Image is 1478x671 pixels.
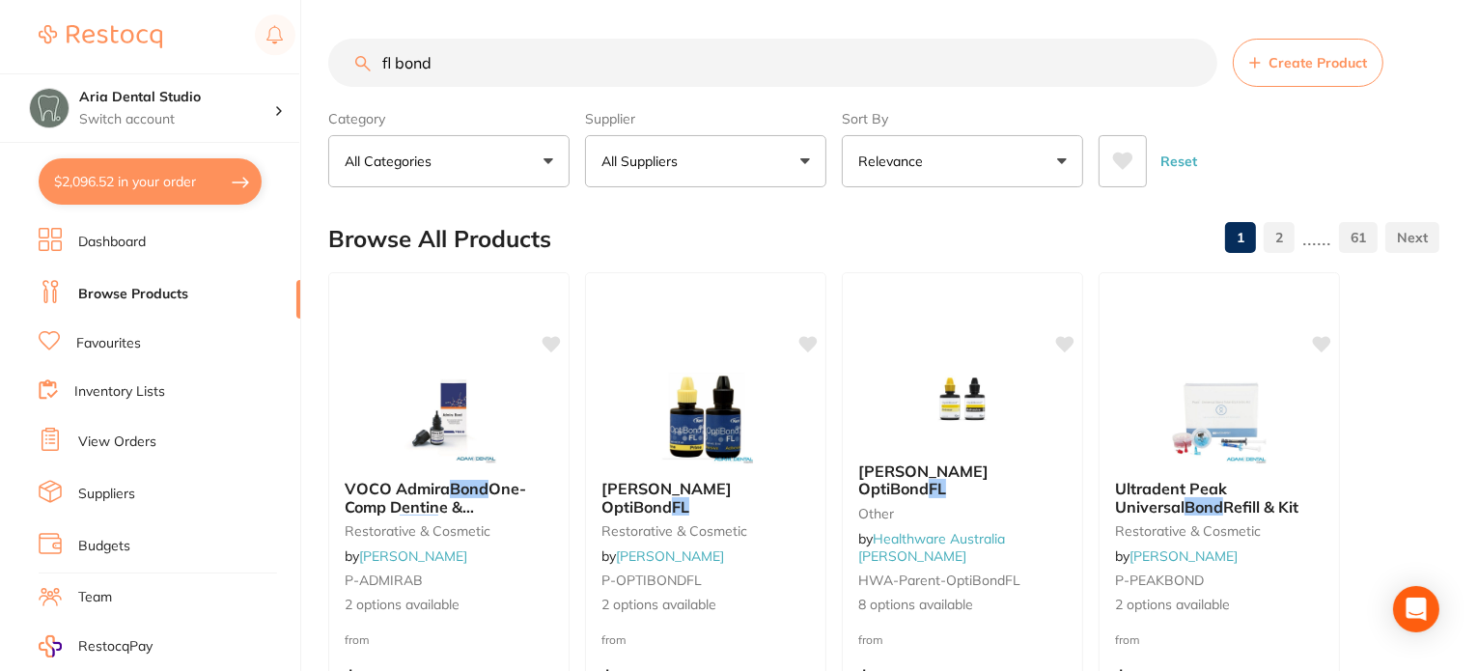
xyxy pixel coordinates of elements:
[842,135,1083,187] button: Relevance
[400,515,438,534] em: Bond
[345,479,526,534] span: One-Comp Dentine & Enamel
[438,515,518,534] span: ORMOCER
[858,461,989,498] span: [PERSON_NAME] OptiBond
[858,506,1067,521] small: other
[76,334,141,353] a: Favourites
[672,497,689,517] em: FL
[328,226,551,253] h2: Browse All Products
[1302,227,1331,249] p: ......
[39,635,62,657] img: RestocqPay
[345,547,467,565] span: by
[1115,596,1324,615] span: 2 options available
[858,530,1005,565] a: Healthware Australia [PERSON_NAME]
[359,547,467,565] a: [PERSON_NAME]
[79,110,274,129] p: Switch account
[1264,218,1295,257] a: 2
[1155,135,1203,187] button: Reset
[643,368,768,464] img: Kerr OptiBond FL
[601,572,702,589] span: P-OPTIBONDFL
[858,596,1067,615] span: 8 options available
[601,547,724,565] span: by
[39,158,262,205] button: $2,096.52 in your order
[858,462,1067,498] b: Kerr OptiBond FL
[328,110,570,127] label: Category
[1115,632,1140,647] span: from
[858,572,1020,589] span: HWA-parent-OptiBondFL
[386,368,512,464] img: VOCO Admira Bond One-Comp Dentine & Enamel Bond ORMOCER
[929,479,946,498] em: FL
[328,39,1217,87] input: Search Products
[78,233,146,252] a: Dashboard
[858,152,931,171] p: Relevance
[842,110,1083,127] label: Sort By
[78,485,135,504] a: Suppliers
[78,637,153,657] span: RestocqPay
[601,480,810,516] b: Kerr OptiBond FL
[601,523,810,539] small: restorative & cosmetic
[601,632,627,647] span: from
[328,135,570,187] button: All Categories
[1115,523,1324,539] small: restorative & cosmetic
[345,479,450,498] span: VOCO Admira
[345,572,423,589] span: P-ADMIRAB
[1185,497,1223,517] em: Bond
[74,382,165,402] a: Inventory Lists
[585,110,826,127] label: Supplier
[858,530,1005,565] span: by
[1115,480,1324,516] b: Ultradent Peak Universal Bond Refill & Kit
[345,596,553,615] span: 2 options available
[1269,55,1367,70] span: Create Product
[1339,218,1378,257] a: 61
[39,25,162,48] img: Restocq Logo
[345,480,553,516] b: VOCO Admira Bond One-Comp Dentine & Enamel Bond ORMOCER
[1129,547,1238,565] a: [PERSON_NAME]
[585,135,826,187] button: All Suppliers
[616,547,724,565] a: [PERSON_NAME]
[345,152,439,171] p: All Categories
[78,285,188,304] a: Browse Products
[79,88,274,107] h4: Aria Dental Studio
[601,596,810,615] span: 2 options available
[900,350,1025,447] img: Kerr OptiBond FL
[1115,572,1204,589] span: P-PEAKBOND
[78,433,156,452] a: View Orders
[601,479,732,516] span: [PERSON_NAME] OptiBond
[78,537,130,556] a: Budgets
[1233,39,1383,87] button: Create Product
[30,89,69,127] img: Aria Dental Studio
[1393,586,1439,632] div: Open Intercom Messenger
[345,632,370,647] span: from
[450,479,488,498] em: Bond
[601,152,685,171] p: All Suppliers
[1157,368,1282,464] img: Ultradent Peak Universal Bond Refill & Kit
[78,588,112,607] a: Team
[858,632,883,647] span: from
[1115,479,1227,516] span: Ultradent Peak Universal
[39,14,162,59] a: Restocq Logo
[1225,218,1256,257] a: 1
[345,523,553,539] small: restorative & cosmetic
[39,635,153,657] a: RestocqPay
[1115,547,1238,565] span: by
[1223,497,1298,517] span: Refill & Kit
